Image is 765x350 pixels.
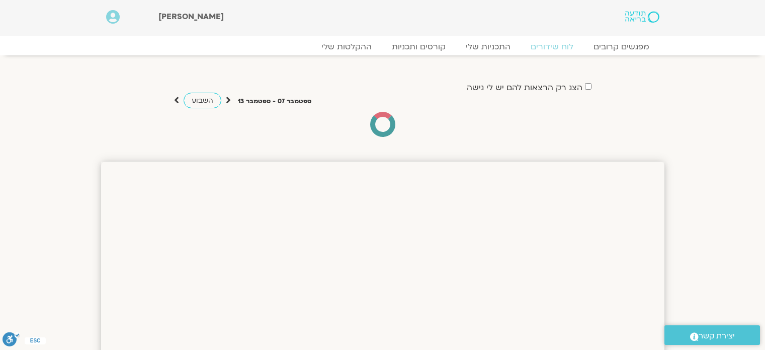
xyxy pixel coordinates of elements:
[664,325,760,345] a: יצירת קשר
[184,93,221,108] a: השבוע
[192,96,213,105] span: השבוע
[311,42,382,52] a: ההקלטות שלי
[238,96,311,107] p: ספטמבר 07 - ספטמבר 13
[158,11,224,22] span: [PERSON_NAME]
[699,329,735,343] span: יצירת קשר
[106,42,659,52] nav: Menu
[521,42,583,52] a: לוח שידורים
[456,42,521,52] a: התכניות שלי
[467,83,582,92] label: הצג רק הרצאות להם יש לי גישה
[583,42,659,52] a: מפגשים קרובים
[382,42,456,52] a: קורסים ותכניות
